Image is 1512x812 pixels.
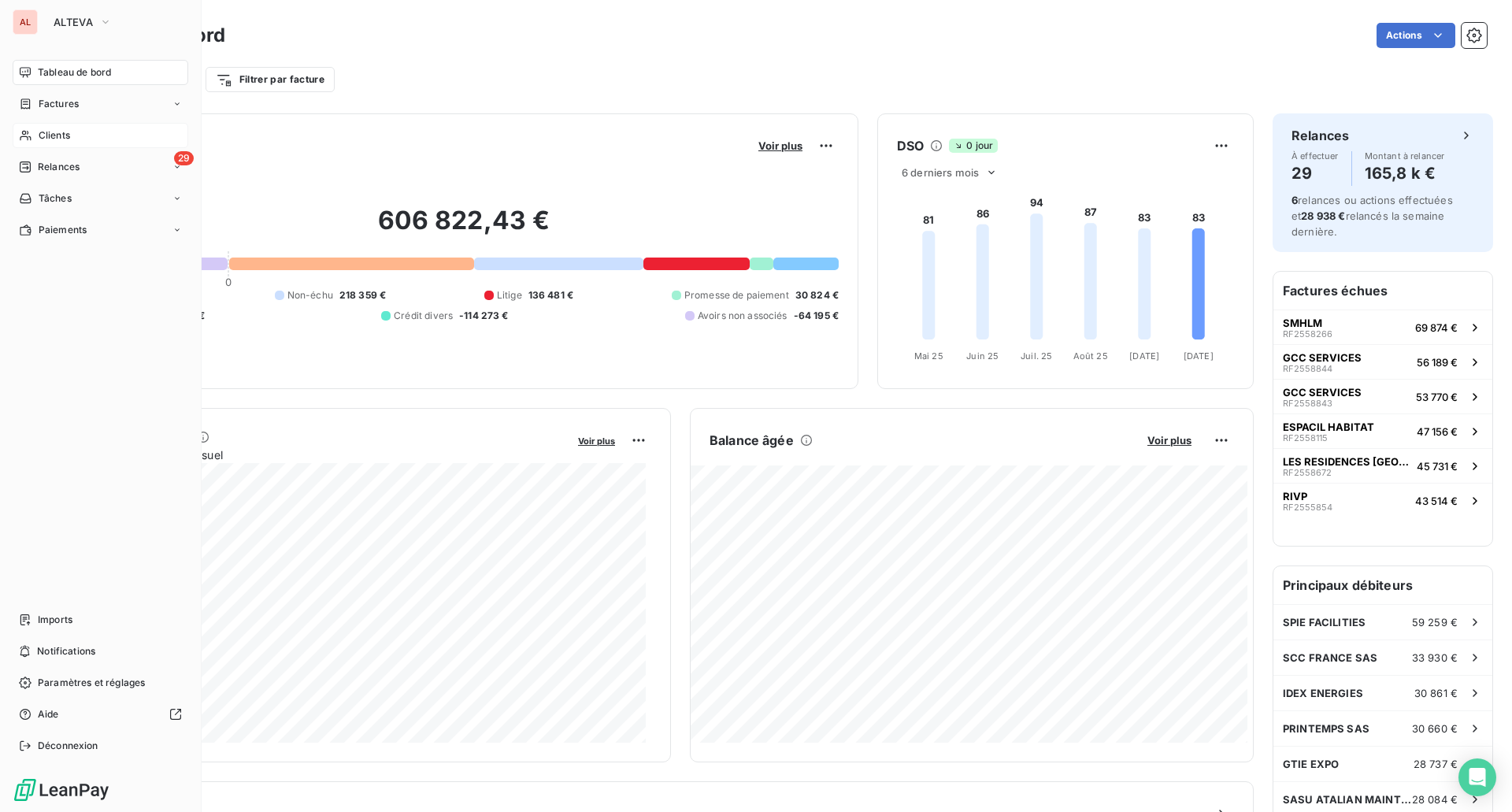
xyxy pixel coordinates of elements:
[38,707,59,721] span: Aide
[339,288,386,302] span: 218 359 €
[1273,344,1492,379] button: GCC SERVICESRF255884456 189 €
[897,136,924,155] h6: DSO
[1417,425,1458,438] span: 47 156 €
[1073,350,1108,362] tspan: Août 25
[1273,272,1492,310] h6: Factures échues
[1417,356,1458,369] span: 56 189 €
[1273,448,1492,483] button: LES RESIDENCES [GEOGRAPHIC_DATA] [GEOGRAPHIC_DATA]RF255867245 731 €
[1415,321,1458,334] span: 69 874 €
[1283,364,1332,373] span: RF2558844
[39,128,70,143] span: Clients
[89,447,567,463] span: Chiffre d'affaires mensuel
[1291,194,1453,238] span: relances ou actions effectuées et relancés la semaine dernière.
[1283,329,1332,339] span: RF2558266
[1283,455,1410,468] span: LES RESIDENCES [GEOGRAPHIC_DATA] [GEOGRAPHIC_DATA]
[1417,460,1458,473] span: 45 731 €
[1283,490,1307,502] span: RIVP
[1365,161,1445,186] h4: 165,8 k €
[902,166,979,179] span: 6 derniers mois
[573,433,620,447] button: Voir plus
[1283,687,1363,699] span: IDEX ENERGIES
[174,151,194,165] span: 29
[394,309,453,323] span: Crédit divers
[38,739,98,753] span: Déconnexion
[1301,209,1345,222] span: 28 938 €
[1273,483,1492,517] button: RIVPRF255585443 514 €
[754,139,807,153] button: Voir plus
[966,350,999,362] tspan: Juin 25
[1291,151,1339,161] span: À effectuer
[1283,351,1362,364] span: GCC SERVICES
[1283,421,1374,433] span: ESPACIL HABITAT
[1291,126,1349,145] h6: Relances
[287,288,333,302] span: Non-échu
[13,702,188,727] a: Aide
[758,139,802,152] span: Voir plus
[1273,379,1492,413] button: GCC SERVICESRF255884353 770 €
[1377,23,1455,48] button: Actions
[1458,758,1496,796] div: Open Intercom Messenger
[1365,151,1445,161] span: Montant à relancer
[1412,616,1458,628] span: 59 259 €
[1283,399,1332,408] span: RF2558843
[1283,433,1328,443] span: RF2558115
[1283,468,1332,477] span: RF2558672
[38,613,72,627] span: Imports
[1283,616,1366,628] span: SPIE FACILITIES
[459,309,509,323] span: -114 273 €
[1129,350,1159,362] tspan: [DATE]
[89,205,839,252] h2: 606 822,43 €
[1412,651,1458,664] span: 33 930 €
[710,431,794,450] h6: Balance âgée
[1283,317,1322,329] span: SMHLM
[914,350,943,362] tspan: Mai 25
[1283,758,1339,770] span: GTIE EXPO
[1414,687,1458,699] span: 30 861 €
[38,160,80,174] span: Relances
[39,191,72,206] span: Tâches
[949,139,998,153] span: 0 jour
[1283,386,1362,399] span: GCC SERVICES
[1415,495,1458,507] span: 43 514 €
[1143,433,1196,447] button: Voir plus
[1283,722,1369,735] span: PRINTEMPS SAS
[1283,651,1377,664] span: SCC FRANCE SAS
[13,9,38,35] div: AL
[578,436,615,447] span: Voir plus
[54,16,93,28] span: ALTEVA
[528,288,573,302] span: 136 481 €
[225,276,232,288] span: 0
[1412,793,1458,806] span: 28 084 €
[38,65,111,80] span: Tableau de bord
[1291,194,1298,206] span: 6
[13,777,110,803] img: Logo LeanPay
[39,223,87,237] span: Paiements
[1283,502,1332,512] span: RF2555854
[1021,350,1052,362] tspan: Juil. 25
[1416,391,1458,403] span: 53 770 €
[1414,758,1458,770] span: 28 737 €
[1184,350,1214,362] tspan: [DATE]
[794,309,839,323] span: -64 195 €
[1291,161,1339,186] h4: 29
[39,97,79,111] span: Factures
[38,676,145,690] span: Paramètres et réglages
[1283,793,1412,806] span: SASU ATALIAN MAINTENANCE & ENERGY
[1273,413,1492,448] button: ESPACIL HABITATRF255811547 156 €
[1273,566,1492,604] h6: Principaux débiteurs
[795,288,839,302] span: 30 824 €
[1412,722,1458,735] span: 30 660 €
[1147,434,1191,447] span: Voir plus
[1273,310,1492,344] button: SMHLMRF255826669 874 €
[684,288,789,302] span: Promesse de paiement
[497,288,522,302] span: Litige
[698,309,787,323] span: Avoirs non associés
[206,67,335,92] button: Filtrer par facture
[37,644,95,658] span: Notifications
